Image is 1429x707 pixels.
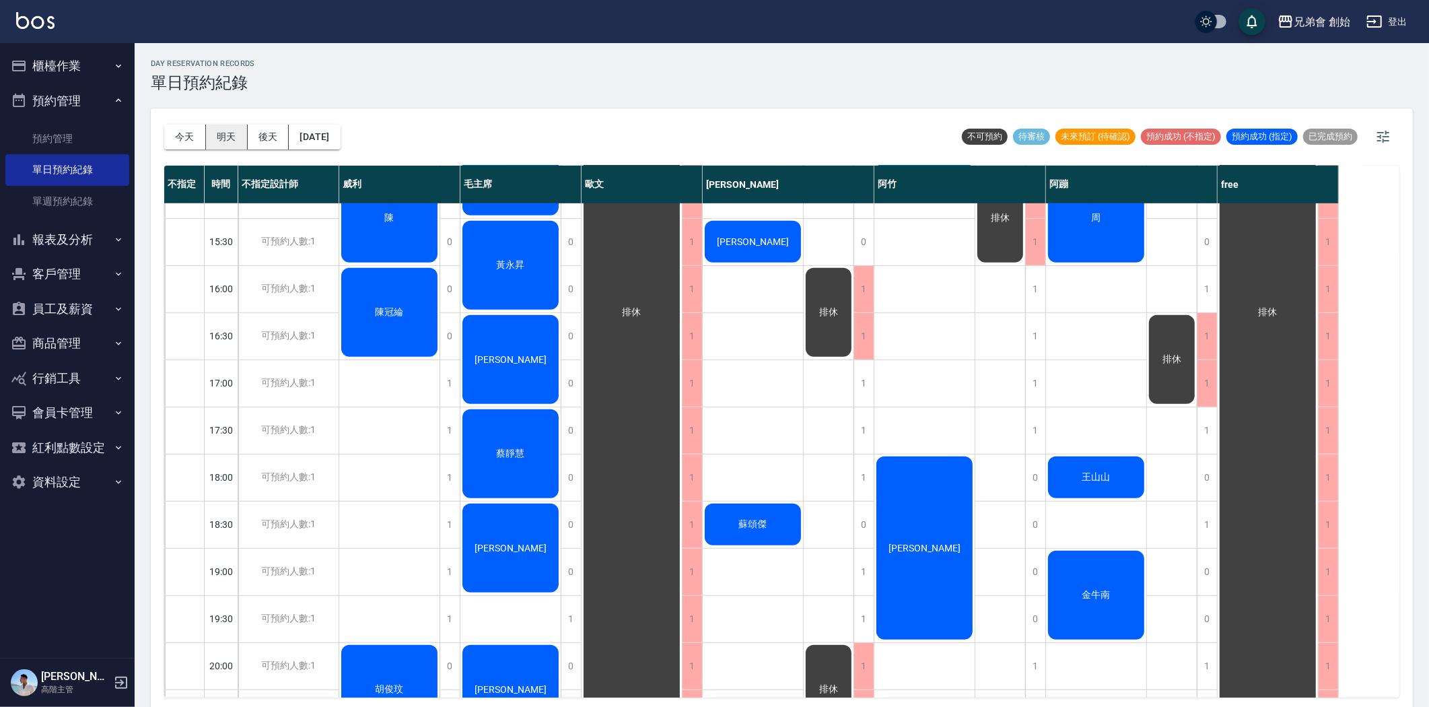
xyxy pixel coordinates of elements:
[494,259,528,271] span: 黃永昇
[853,596,874,642] div: 1
[5,257,129,292] button: 客戶管理
[962,131,1008,143] span: 不可預約
[1197,596,1217,642] div: 0
[440,360,460,407] div: 1
[205,360,238,407] div: 17:00
[853,643,874,689] div: 1
[339,166,460,203] div: 威利
[1318,313,1338,360] div: 1
[682,596,702,642] div: 1
[703,166,874,203] div: [PERSON_NAME]
[853,502,874,548] div: 0
[205,312,238,360] div: 16:30
[874,166,1046,203] div: 阿竹
[41,683,110,696] p: 高階主管
[151,59,255,68] h2: day Reservation records
[682,313,702,360] div: 1
[886,543,963,553] span: [PERSON_NAME]
[1239,8,1265,35] button: save
[1197,219,1217,265] div: 0
[1318,643,1338,689] div: 1
[853,407,874,454] div: 1
[11,669,38,696] img: Person
[205,407,238,454] div: 17:30
[238,313,339,360] div: 可預約人數:1
[1025,643,1045,689] div: 1
[5,465,129,500] button: 資料設定
[1197,549,1217,595] div: 0
[1025,407,1045,454] div: 1
[853,360,874,407] div: 1
[440,266,460,312] div: 0
[238,454,339,501] div: 可預約人數:1
[41,670,110,683] h5: [PERSON_NAME]
[561,643,581,689] div: 0
[1197,313,1217,360] div: 1
[1025,219,1045,265] div: 1
[440,549,460,595] div: 1
[682,266,702,312] div: 1
[1080,589,1113,601] span: 金牛南
[561,454,581,501] div: 0
[1318,454,1338,501] div: 1
[1025,596,1045,642] div: 0
[205,548,238,595] div: 19:00
[1303,131,1358,143] span: 已完成預約
[164,166,205,203] div: 不指定
[5,83,129,119] button: 預約管理
[238,407,339,454] div: 可預約人數:1
[205,595,238,642] div: 19:30
[1197,502,1217,548] div: 1
[1197,266,1217,312] div: 1
[289,125,340,149] button: [DATE]
[460,166,582,203] div: 毛主席
[853,313,874,360] div: 1
[682,549,702,595] div: 1
[1197,360,1217,407] div: 1
[1218,166,1339,203] div: free
[682,643,702,689] div: 1
[714,236,792,247] span: [PERSON_NAME]
[561,266,581,312] div: 0
[988,212,1012,224] span: 排休
[1025,360,1045,407] div: 1
[440,454,460,501] div: 1
[16,12,55,29] img: Logo
[682,360,702,407] div: 1
[1025,454,1045,501] div: 0
[5,154,129,185] a: 單日預約紀錄
[1318,219,1338,265] div: 1
[1318,502,1338,548] div: 1
[1197,454,1217,501] div: 0
[561,502,581,548] div: 0
[816,306,841,318] span: 排休
[682,407,702,454] div: 1
[1160,353,1184,366] span: 排休
[440,502,460,548] div: 1
[1025,313,1045,360] div: 1
[472,354,549,365] span: [PERSON_NAME]
[561,313,581,360] div: 0
[238,166,339,203] div: 不指定設計師
[1197,407,1217,454] div: 1
[561,596,581,642] div: 1
[1046,166,1218,203] div: 阿蹦
[682,454,702,501] div: 1
[238,502,339,548] div: 可預約人數:1
[373,306,407,318] span: 陳冠綸
[853,549,874,595] div: 1
[561,549,581,595] div: 0
[1318,407,1338,454] div: 1
[472,684,549,695] span: [PERSON_NAME]
[440,407,460,454] div: 1
[1256,306,1280,318] span: 排休
[164,125,206,149] button: 今天
[582,166,703,203] div: 歐文
[853,219,874,265] div: 0
[382,212,397,224] span: 陳
[494,448,528,460] span: 蔡靜慧
[1318,360,1338,407] div: 1
[816,683,841,696] span: 排休
[472,543,549,553] span: [PERSON_NAME]
[151,73,255,92] h3: 單日預約紀錄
